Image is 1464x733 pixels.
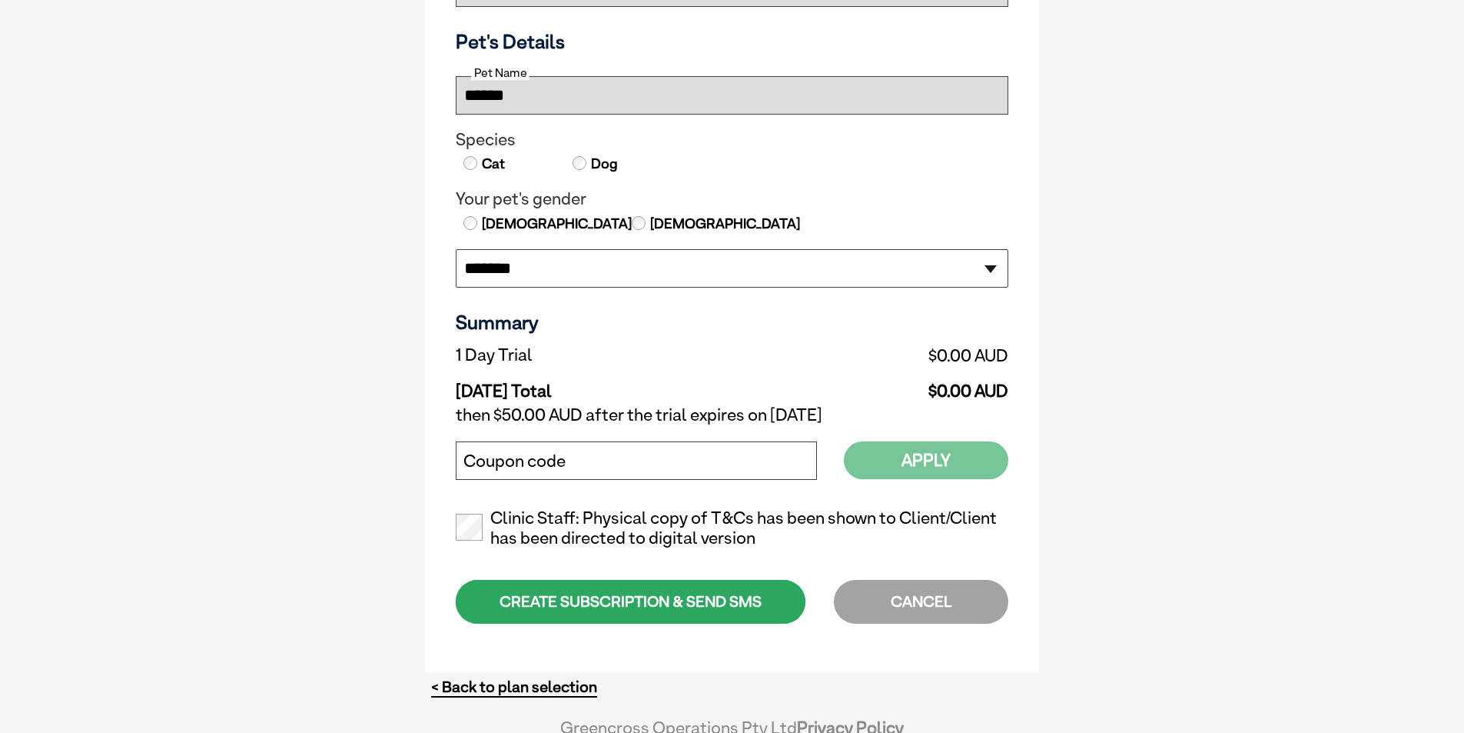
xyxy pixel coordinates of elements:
[456,130,1008,150] legend: Species
[756,342,1008,369] td: $0.00 AUD
[456,508,1008,548] label: Clinic Staff: Physical copy of T&Cs has been shown to Client/Client has been directed to digital ...
[756,369,1008,401] td: $0.00 AUD
[450,30,1014,53] h3: Pet's Details
[456,189,1008,209] legend: Your pet's gender
[456,342,756,369] td: 1 Day Trial
[844,441,1008,479] button: Apply
[456,580,805,624] div: CREATE SUBSCRIPTION & SEND SMS
[456,369,756,401] td: [DATE] Total
[463,451,566,471] label: Coupon code
[431,678,597,697] a: < Back to plan selection
[456,311,1008,334] h3: Summary
[456,401,1008,429] td: then $50.00 AUD after the trial expires on [DATE]
[834,580,1008,624] div: CANCEL
[456,514,483,541] input: Clinic Staff: Physical copy of T&Cs has been shown to Client/Client has been directed to digital ...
